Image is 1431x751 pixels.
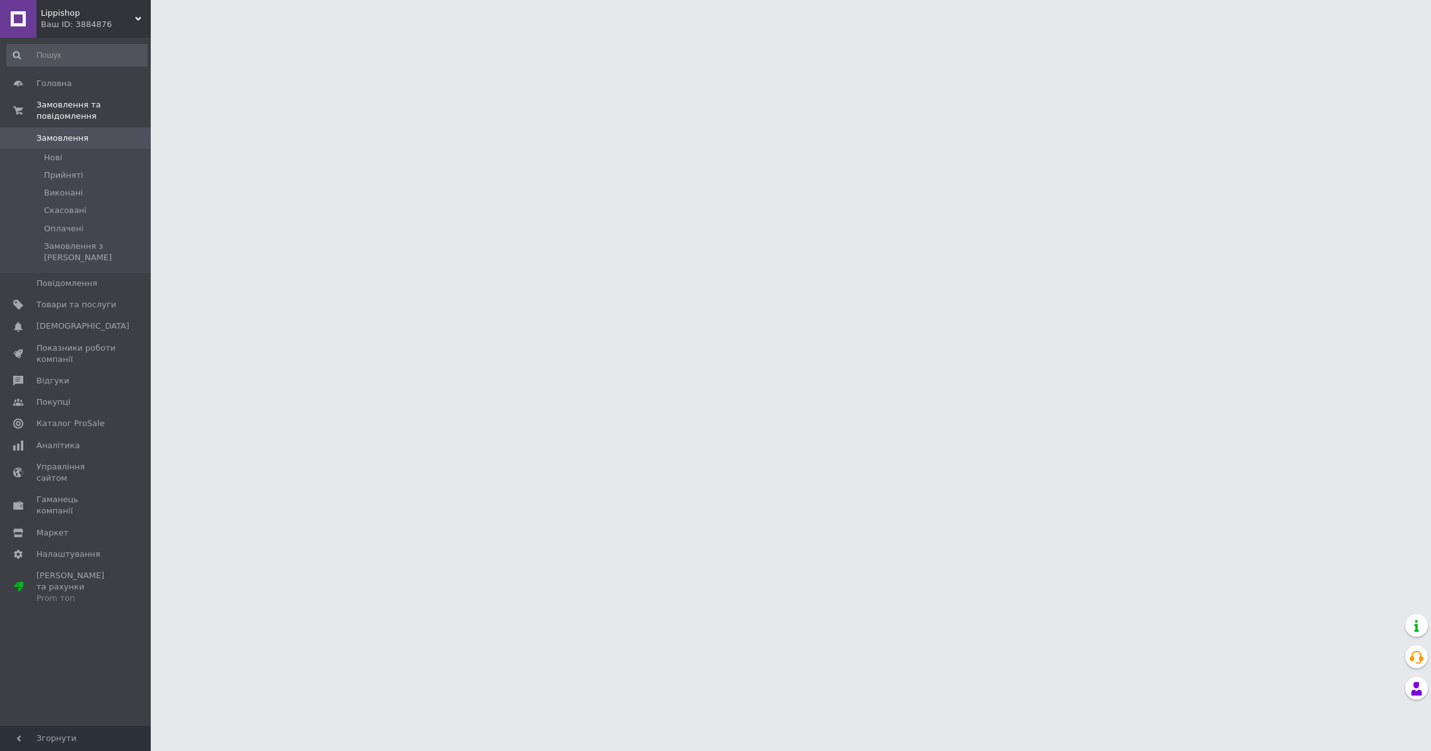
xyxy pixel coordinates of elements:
[36,133,89,144] span: Замовлення
[44,170,83,181] span: Прийняті
[36,299,116,310] span: Товари та послуги
[36,527,68,539] span: Маркет
[36,78,72,89] span: Головна
[36,440,80,451] span: Аналітика
[36,494,116,517] span: Гаманець компанії
[41,8,135,19] span: Lippishop
[44,152,62,163] span: Нові
[36,375,69,386] span: Відгуки
[44,241,146,263] span: Замовлення з [PERSON_NAME]
[44,223,84,234] span: Оплачені
[36,99,151,122] span: Замовлення та повідомлення
[36,593,116,604] div: Prom топ
[36,397,70,408] span: Покупці
[41,19,151,30] div: Ваш ID: 3884876
[44,205,87,216] span: Скасовані
[6,44,148,67] input: Пошук
[36,278,97,289] span: Повідомлення
[36,461,116,484] span: Управління сайтом
[36,570,116,605] span: [PERSON_NAME] та рахунки
[36,418,104,429] span: Каталог ProSale
[44,187,83,199] span: Виконані
[36,343,116,365] span: Показники роботи компанії
[36,549,101,560] span: Налаштування
[36,321,129,332] span: [DEMOGRAPHIC_DATA]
